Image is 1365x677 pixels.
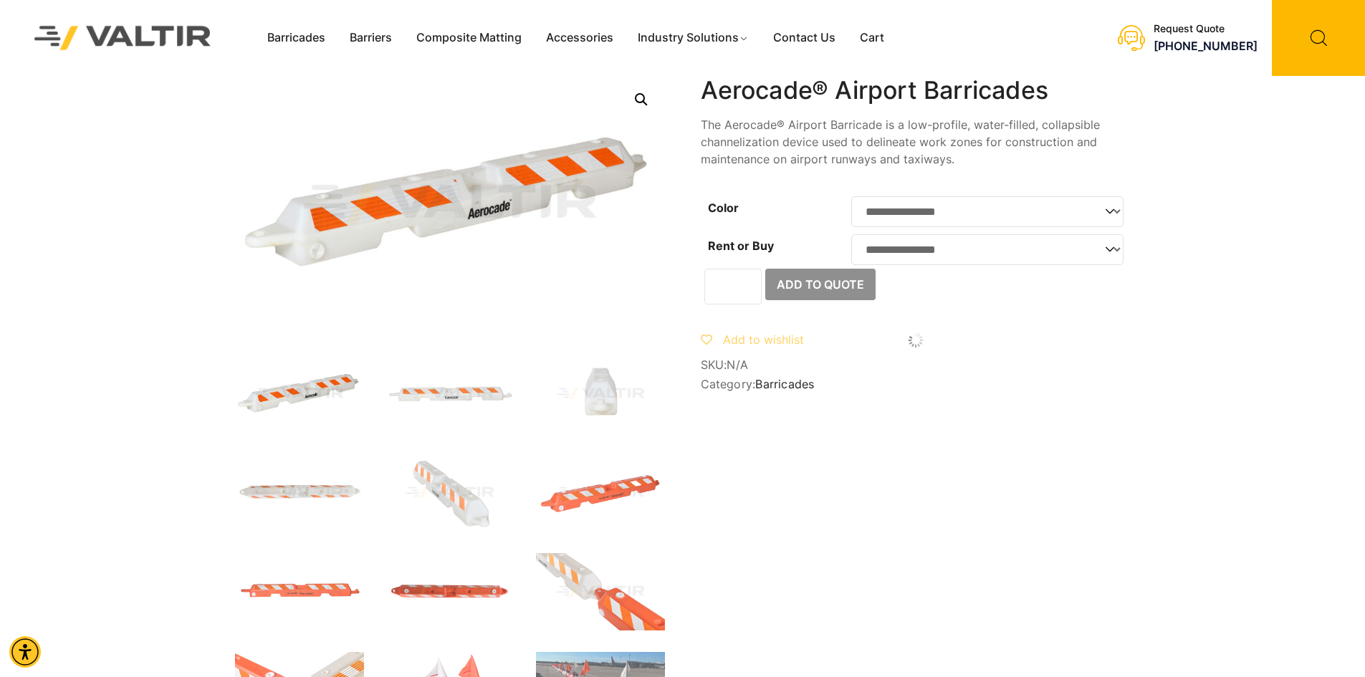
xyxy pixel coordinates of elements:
[337,27,404,49] a: Barriers
[16,7,230,68] img: Valtir Rentals
[536,553,665,630] img: Two interlocking traffic barriers, one white with orange stripes and one orange with white stripe...
[9,636,41,668] div: Accessibility Menu
[848,27,896,49] a: Cart
[235,553,364,630] img: An orange traffic barrier with reflective white stripes, labeled "Aerocade," designed for safety ...
[385,454,514,532] img: A white traffic barrier with orange and white reflective stripes, designed for road safety and de...
[755,377,814,391] a: Barricades
[235,454,364,532] img: text, letter
[1154,23,1258,35] div: Request Quote
[708,239,774,253] label: Rent or Buy
[701,358,1131,372] span: SKU:
[1154,39,1258,53] a: call (888) 496-3625
[235,355,364,433] img: Aerocade_Nat_3Q-1.jpg
[765,269,876,300] button: Add to Quote
[626,27,761,49] a: Industry Solutions
[761,27,848,49] a: Contact Us
[536,355,665,433] img: A white plastic container with a spout, featuring horizontal red stripes on the side.
[404,27,534,49] a: Composite Matting
[534,27,626,49] a: Accessories
[536,454,665,532] img: An orange traffic barrier with reflective white stripes, designed for safety and visibility.
[628,87,654,112] a: Open this option
[255,27,337,49] a: Barricades
[727,357,748,372] span: N/A
[385,553,514,630] img: An orange traffic barrier with white reflective stripes, designed for road safety and visibility.
[701,76,1131,105] h1: Aerocade® Airport Barricades
[701,378,1131,391] span: Category:
[701,116,1131,168] p: The Aerocade® Airport Barricade is a low-profile, water-filled, collapsible channelization device...
[385,355,514,433] img: A white safety barrier with orange reflective stripes and the brand name "Aerocade" printed on it.
[708,201,739,215] label: Color
[704,269,762,304] input: Product quantity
